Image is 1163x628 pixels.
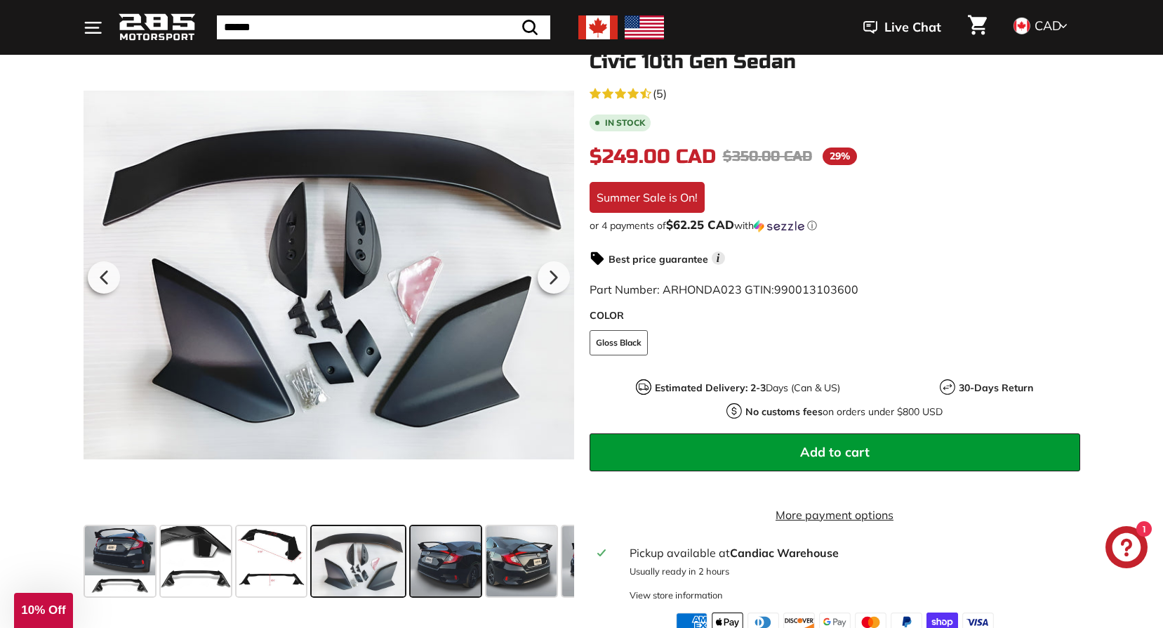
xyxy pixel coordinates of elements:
[666,217,734,232] span: $62.25 CAD
[590,145,716,169] span: $249.00 CAD
[590,308,1080,323] label: COLOR
[754,220,804,233] img: Sezzle
[730,546,839,560] strong: Candiac Warehouse
[800,444,870,460] span: Add to cart
[590,433,1080,471] button: Add to cart
[119,11,196,44] img: Logo_285_Motorsport_areodynamics_components
[590,182,705,213] div: Summer Sale is On!
[745,405,943,419] p: on orders under $800 USD
[609,253,708,266] strong: Best price guarantee
[712,251,725,265] span: i
[590,218,1080,233] div: or 4 payments of with
[590,84,1080,102] a: 4.2 rating (5 votes)
[14,593,73,628] div: 10% Off
[959,381,1033,394] strong: 30-Days Return
[1101,526,1152,572] inbox-online-store-chat: Shopify online store chat
[884,18,941,37] span: Live Chat
[630,589,723,602] div: View store information
[590,218,1080,233] div: or 4 payments of$62.25 CADwithSezzle Click to learn more about Sezzle
[217,15,550,39] input: Search
[590,282,858,296] span: Part Number: ARHONDA023 GTIN:
[630,544,1071,561] div: Pickup available at
[723,148,812,165] span: $350.00 CAD
[823,148,857,165] span: 29%
[745,405,823,418] strong: No customs fees
[655,381,840,395] p: Days (Can & US)
[1035,18,1061,34] span: CAD
[959,4,995,51] a: Cart
[630,565,1071,578] p: Usually ready in 2 hours
[21,603,65,617] span: 10% Off
[655,381,766,394] strong: Estimated Delivery: 2-3
[774,282,858,296] span: 990013103600
[590,30,1080,73] h1: Type R Style Rear Wing - [DATE]-[DATE] Honda Civic 10th Gen Sedan
[845,10,959,45] button: Live Chat
[605,119,645,127] b: In stock
[590,506,1080,523] a: More payment options
[653,85,667,102] span: (5)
